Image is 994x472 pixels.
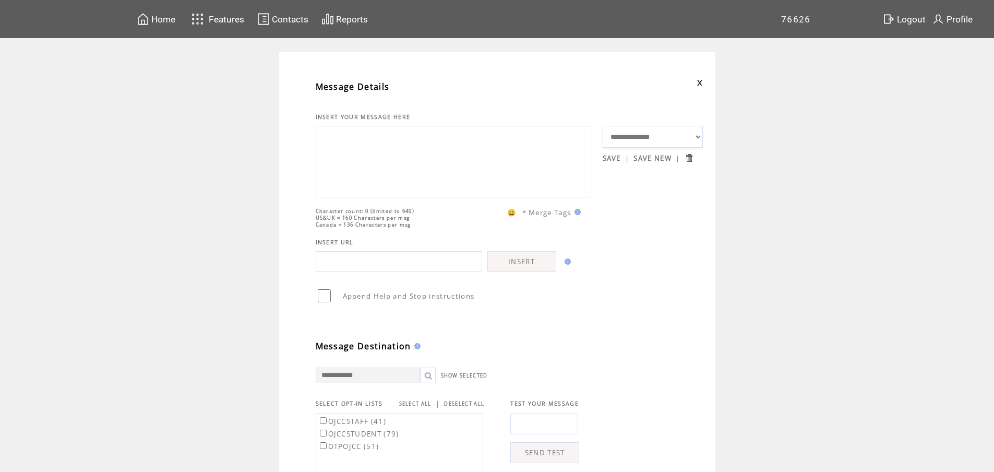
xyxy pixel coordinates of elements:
span: SELECT OPT-IN LISTS [316,400,383,407]
label: OTPOJCC (51) [318,442,379,451]
a: SAVE [603,154,621,163]
a: Home [135,11,177,27]
a: Reports [320,11,369,27]
span: 😀 [507,208,517,217]
span: 76626 [781,14,811,25]
label: OJCCSTUDENT (79) [318,429,399,439]
span: Canada = 136 Characters per msg [316,221,411,228]
img: profile.svg [932,13,944,26]
a: SELECT ALL [399,400,432,407]
span: Reports [336,14,368,25]
span: Message Destination [316,340,411,352]
img: help.gif [561,258,571,265]
span: Contacts [272,14,308,25]
img: contacts.svg [257,13,270,26]
span: Message Details [316,81,390,92]
a: Contacts [256,11,310,27]
span: * Merge Tags [522,208,571,217]
label: OJCCSTAFF (41) [318,417,387,426]
img: help.gif [571,209,581,215]
img: chart.svg [321,13,334,26]
span: Logout [897,14,926,25]
a: INSERT [487,251,556,272]
span: Profile [947,14,973,25]
span: US&UK = 160 Characters per msg [316,215,410,221]
span: INSERT URL [316,239,354,246]
a: Features [187,9,246,29]
span: | [676,154,680,163]
img: home.svg [137,13,149,26]
a: DESELECT ALL [444,400,484,407]
input: OJCCSTUDENT (79) [320,430,327,436]
a: SAVE NEW [633,154,672,163]
span: Features [209,14,244,25]
span: Character count: 0 (limited to 640) [316,208,415,215]
input: OJCCSTAFF (41) [320,417,327,424]
span: TEST YOUR MESSAGE [510,400,579,407]
span: Home [151,14,175,25]
img: features.svg [188,10,207,28]
span: | [436,399,440,408]
input: Submit [684,153,694,163]
img: exit.svg [882,13,895,26]
a: SHOW SELECTED [441,372,488,379]
span: INSERT YOUR MESSAGE HERE [316,113,411,121]
a: SEND TEST [510,442,579,463]
input: OTPOJCC (51) [320,442,327,449]
a: Logout [881,11,930,27]
img: help.gif [411,343,421,349]
span: | [625,154,629,163]
span: Append Help and Stop instructions [343,291,475,301]
a: Profile [930,11,974,27]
